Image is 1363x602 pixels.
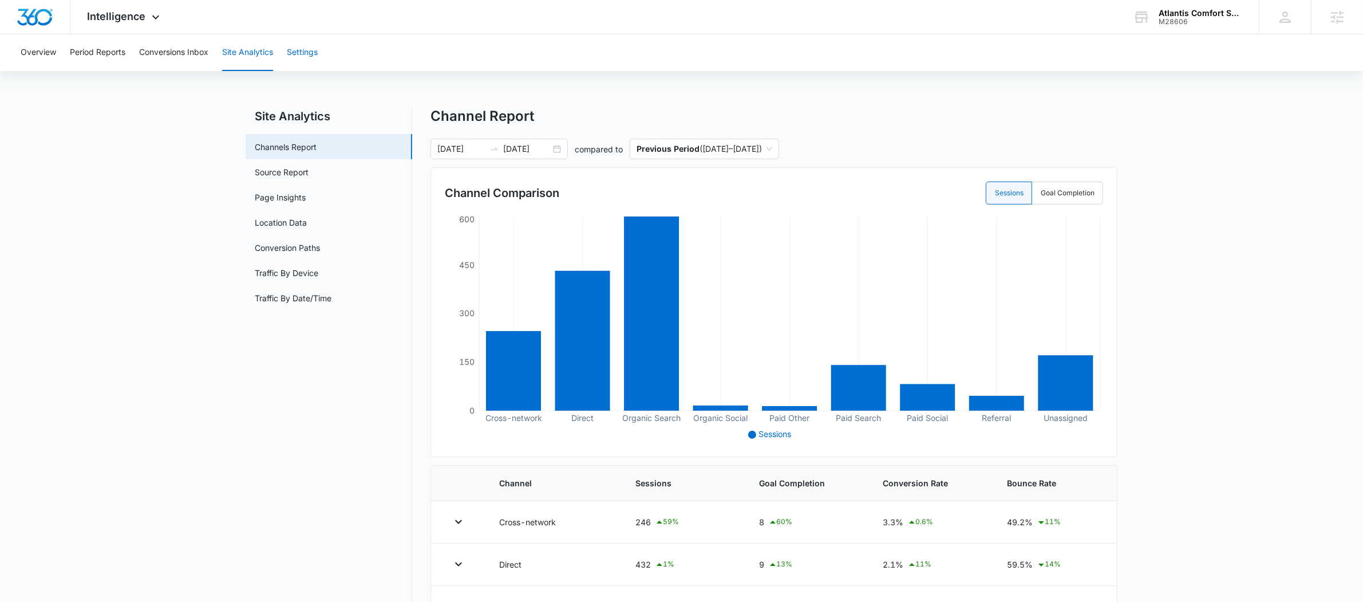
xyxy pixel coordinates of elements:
button: Settings [287,34,318,71]
h3: Channel Comparison [445,184,559,202]
div: 60 % [768,516,792,529]
div: 9 [759,558,855,572]
label: Goal Completion [1032,182,1103,204]
div: 2.1% [883,558,979,572]
a: Traffic By Date/Time [255,292,331,304]
tspan: 450 [459,260,475,270]
tspan: 600 [459,214,475,224]
tspan: Cross-network [485,413,542,423]
tspan: Unassigned [1044,413,1088,423]
div: account name [1159,9,1242,18]
tspan: Organic Social [693,413,748,423]
a: Page Insights [255,191,306,203]
span: Conversion Rate [883,477,979,489]
div: 246 [635,516,732,529]
div: 0.6 % [907,516,933,529]
span: ( [DATE] – [DATE] ) [637,139,772,159]
div: 11 % [907,558,931,572]
tspan: Paid Other [770,413,810,423]
h1: Channel Report [430,108,534,125]
span: Sessions [635,477,732,489]
div: 432 [635,558,732,572]
tspan: Referral [982,413,1012,423]
a: Conversion Paths [255,242,320,254]
button: Toggle Row Expanded [449,555,468,573]
button: Conversions Inbox [139,34,208,71]
button: Toggle Row Expanded [449,513,468,531]
tspan: Direct [571,413,594,423]
p: compared to [575,143,623,155]
tspan: 0 [469,406,475,415]
span: Goal Completion [759,477,855,489]
p: Previous Period [637,144,700,154]
span: swap-right [489,144,499,154]
div: 59 % [655,516,679,529]
tspan: Paid Social [907,413,949,423]
a: Location Data [255,217,307,229]
span: Bounce Rate [1007,477,1099,489]
td: Cross-network [485,501,622,544]
button: Site Analytics [222,34,273,71]
div: 1 % [655,558,674,572]
label: Sessions [986,182,1032,204]
td: Direct [485,544,622,586]
div: 3.3% [883,516,979,529]
tspan: 300 [459,308,475,318]
tspan: Paid Search [836,413,882,423]
div: 8 [759,516,855,529]
a: Channels Report [255,141,317,153]
input: Start date [437,143,485,155]
div: 59.5% [1007,558,1099,572]
div: 11 % [1037,516,1061,529]
span: to [489,144,499,154]
div: 14 % [1037,558,1061,572]
span: Channel [499,477,608,489]
tspan: 150 [459,357,475,367]
div: account id [1159,18,1242,26]
div: 13 % [768,558,792,572]
span: Sessions [758,429,791,439]
button: Overview [21,34,56,71]
div: 49.2% [1007,516,1099,529]
span: Intelligence [88,10,146,22]
input: End date [503,143,551,155]
tspan: Organic Search [622,413,681,423]
h2: Site Analytics [246,108,412,125]
button: Period Reports [70,34,125,71]
a: Source Report [255,166,309,178]
a: Traffic By Device [255,267,318,279]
